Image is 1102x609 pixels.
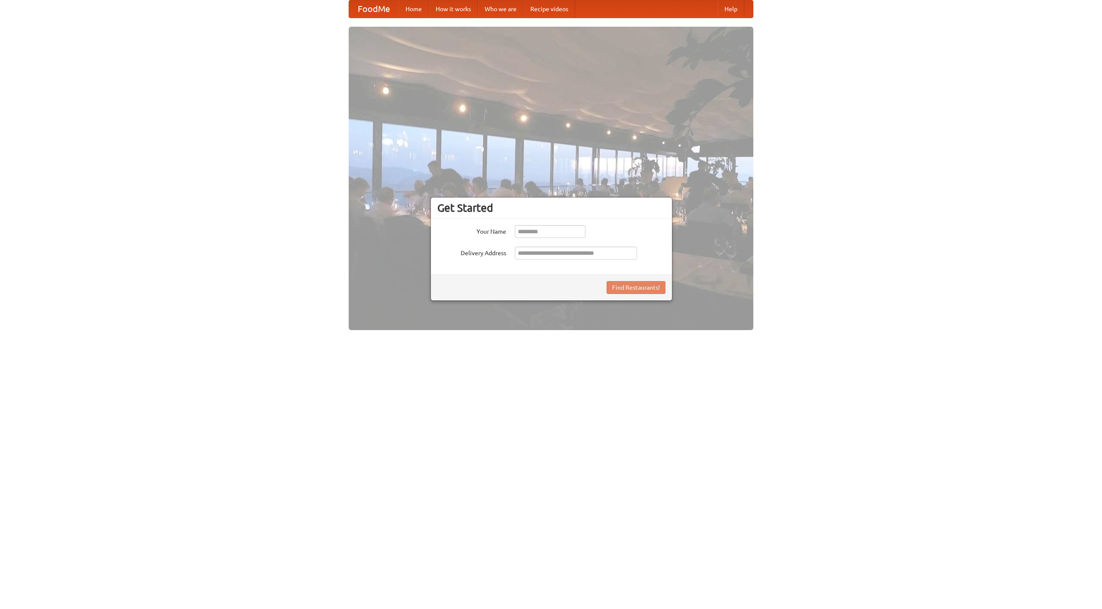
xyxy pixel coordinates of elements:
a: Home [399,0,429,18]
button: Find Restaurants! [607,281,666,294]
label: Delivery Address [437,247,506,257]
a: How it works [429,0,478,18]
a: Recipe videos [523,0,575,18]
label: Your Name [437,225,506,236]
a: Help [718,0,744,18]
h3: Get Started [437,201,666,214]
a: FoodMe [349,0,399,18]
a: Who we are [478,0,523,18]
